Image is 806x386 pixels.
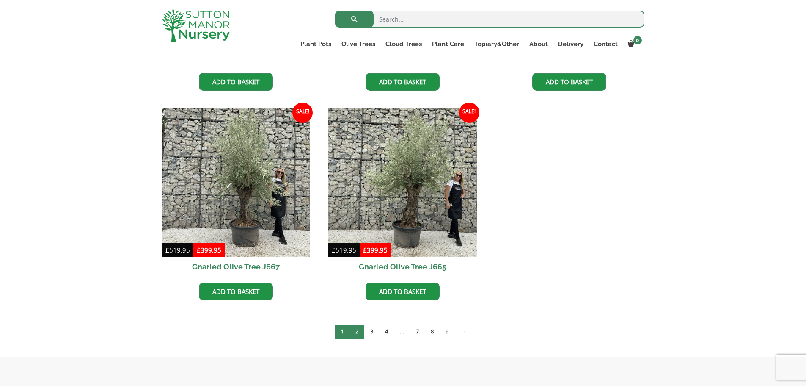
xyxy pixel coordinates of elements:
[332,246,356,254] bdi: 519.95
[440,325,454,339] a: Page 9
[197,246,221,254] bdi: 399.95
[328,108,477,257] img: Gnarled Olive Tree J665
[633,36,642,44] span: 0
[328,108,477,276] a: Sale! Gnarled Olive Tree J665
[532,73,606,91] a: Add to basket: “Gnarled Olive Tree J669”
[162,324,644,342] nav: Product Pagination
[162,108,311,276] a: Sale! Gnarled Olive Tree J667
[162,108,311,257] img: Gnarled Olive Tree J667
[162,8,230,42] img: logo
[363,246,388,254] bdi: 399.95
[380,38,427,50] a: Cloud Trees
[394,325,410,339] span: …
[363,246,367,254] span: £
[197,246,201,254] span: £
[524,38,553,50] a: About
[425,325,440,339] a: Page 8
[332,246,336,254] span: £
[162,257,311,276] h2: Gnarled Olive Tree J667
[335,11,644,28] input: Search...
[623,38,644,50] a: 0
[366,73,440,91] a: Add to basket: “Gnarled Olive Tree J670”
[379,325,394,339] a: Page 4
[199,73,273,91] a: Add to basket: “Gnarled Olive Tree J696”
[364,325,379,339] a: Page 3
[199,283,273,300] a: Add to basket: “Gnarled Olive Tree J667”
[454,325,472,339] a: →
[328,257,477,276] h2: Gnarled Olive Tree J665
[336,38,380,50] a: Olive Trees
[366,283,440,300] a: Add to basket: “Gnarled Olive Tree J665”
[459,103,479,123] span: Sale!
[427,38,469,50] a: Plant Care
[553,38,589,50] a: Delivery
[292,103,313,123] span: Sale!
[349,325,364,339] a: Page 2
[589,38,623,50] a: Contact
[165,246,190,254] bdi: 519.95
[410,325,425,339] a: Page 7
[165,246,169,254] span: £
[469,38,524,50] a: Topiary&Other
[295,38,336,50] a: Plant Pots
[335,325,349,339] span: Page 1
